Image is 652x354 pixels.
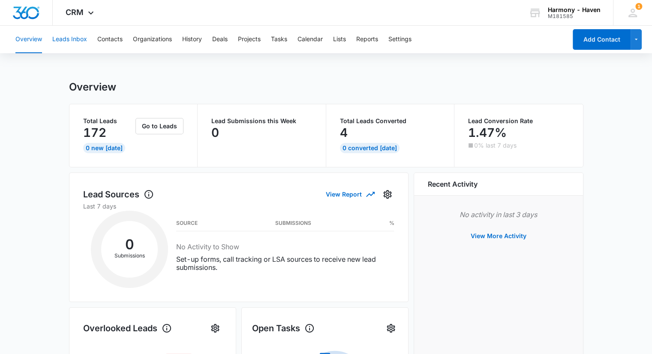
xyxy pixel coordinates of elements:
[101,252,158,260] p: Submissions
[548,13,601,19] div: account id
[428,209,569,220] p: No activity in last 3 days
[133,26,172,53] button: Organizations
[15,26,42,53] button: Overview
[238,26,261,53] button: Projects
[83,322,172,335] h1: Overlooked Leads
[474,142,517,148] p: 0% last 7 days
[176,255,394,272] p: Set-up forms, call tracking or LSA sources to receive new lead submissions.
[573,29,631,50] button: Add Contact
[468,126,507,139] p: 1.47%
[340,118,441,124] p: Total Leads Converted
[271,26,287,53] button: Tasks
[297,26,323,53] button: Calendar
[101,239,158,250] h2: 0
[83,202,394,211] p: Last 7 days
[69,81,116,94] h1: Overview
[135,122,183,130] a: Go to Leads
[340,126,348,139] p: 4
[381,188,394,201] button: Settings
[462,226,535,246] button: View More Activity
[83,188,154,201] h1: Lead Sources
[388,26,412,53] button: Settings
[66,8,84,17] span: CRM
[182,26,202,53] button: History
[389,221,394,225] h3: %
[468,118,569,124] p: Lead Conversion Rate
[252,322,315,335] h1: Open Tasks
[52,26,87,53] button: Leads Inbox
[548,6,601,13] div: account name
[176,242,394,252] h3: No Activity to Show
[212,26,228,53] button: Deals
[208,321,222,335] button: Settings
[83,143,125,153] div: 0 New [DATE]
[97,26,123,53] button: Contacts
[211,126,219,139] p: 0
[211,118,312,124] p: Lead Submissions this Week
[275,221,311,225] h3: Submissions
[176,221,198,225] h3: Source
[83,118,134,124] p: Total Leads
[635,3,642,10] div: notifications count
[635,3,642,10] span: 1
[384,321,398,335] button: Settings
[428,179,478,189] h6: Recent Activity
[326,187,374,202] button: View Report
[340,143,400,153] div: 0 Converted [DATE]
[135,118,183,134] button: Go to Leads
[356,26,378,53] button: Reports
[333,26,346,53] button: Lists
[83,126,106,139] p: 172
